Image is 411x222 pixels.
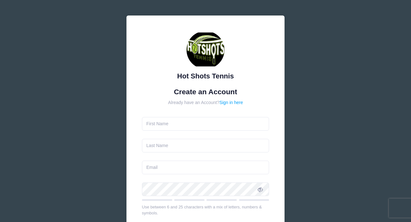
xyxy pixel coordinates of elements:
div: Hot Shots Tennis [142,71,269,81]
input: First Name [142,117,269,131]
img: Hot Shots Tennis [187,31,224,69]
a: Sign in here [219,100,243,105]
div: Already have an Account? [142,99,269,106]
input: Email [142,161,269,174]
h1: Create an Account [142,88,269,96]
div: Use between 6 and 25 characters with a mix of letters, numbers & symbols. [142,204,269,216]
input: Last Name [142,139,269,152]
